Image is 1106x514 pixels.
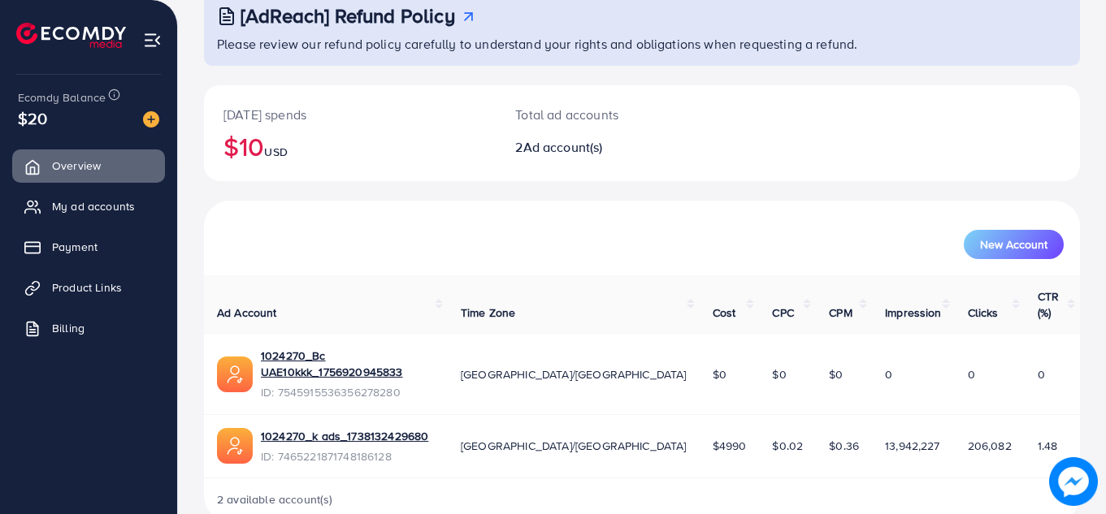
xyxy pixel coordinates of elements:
[713,305,736,321] span: Cost
[885,366,892,382] span: 0
[968,305,999,321] span: Clicks
[12,190,165,222] a: My ad accounts
[980,239,1047,250] span: New Account
[261,384,435,400] span: ID: 7545915536356278280
[217,356,253,392] img: ic-ads-acc.e4c84228.svg
[264,144,287,160] span: USD
[968,366,975,382] span: 0
[829,305,852,321] span: CPM
[52,239,98,255] span: Payment
[261,348,435,381] a: 1024270_Bc UAE10kkk_1756920945833
[12,312,165,344] a: Billing
[885,438,940,454] span: 13,942,227
[829,438,859,454] span: $0.36
[16,23,126,48] img: logo
[461,305,515,321] span: Time Zone
[12,149,165,182] a: Overview
[461,366,687,382] span: [GEOGRAPHIC_DATA]/[GEOGRAPHIC_DATA]
[964,230,1064,259] button: New Account
[223,105,476,124] p: [DATE] spends
[261,448,428,464] span: ID: 7465221871748186128
[523,138,603,156] span: Ad account(s)
[772,305,793,321] span: CPC
[12,231,165,263] a: Payment
[143,111,159,127] img: image
[223,131,476,162] h2: $10
[52,320,85,336] span: Billing
[18,89,106,106] span: Ecomdy Balance
[18,106,47,130] span: $20
[772,366,786,382] span: $0
[217,305,277,321] span: Ad Account
[217,491,333,508] span: 2 available account(s)
[261,428,428,444] a: 1024270_k ads_1738132429680
[772,438,803,454] span: $0.02
[713,366,726,382] span: $0
[1049,457,1098,506] img: image
[1038,288,1059,321] span: CTR (%)
[885,305,942,321] span: Impression
[968,438,1012,454] span: 206,082
[52,198,135,214] span: My ad accounts
[461,438,687,454] span: [GEOGRAPHIC_DATA]/[GEOGRAPHIC_DATA]
[241,4,455,28] h3: [AdReach] Refund Policy
[52,158,101,174] span: Overview
[143,31,162,50] img: menu
[515,105,696,124] p: Total ad accounts
[217,428,253,464] img: ic-ads-acc.e4c84228.svg
[217,34,1070,54] p: Please review our refund policy carefully to understand your rights and obligations when requesti...
[829,366,843,382] span: $0
[713,438,747,454] span: $4990
[1038,438,1058,454] span: 1.48
[12,271,165,304] a: Product Links
[52,279,122,296] span: Product Links
[515,140,696,155] h2: 2
[1038,366,1045,382] span: 0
